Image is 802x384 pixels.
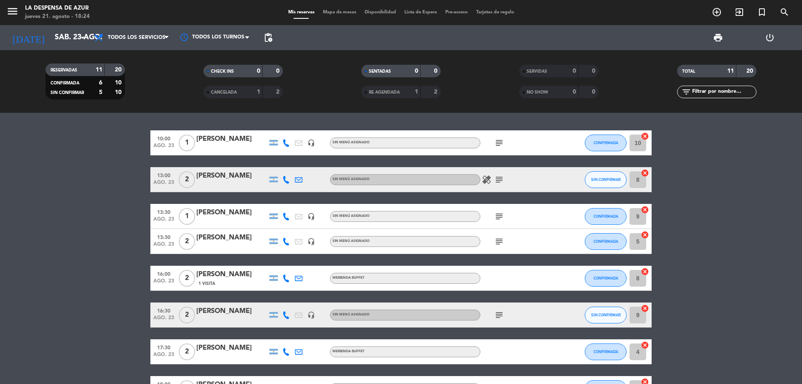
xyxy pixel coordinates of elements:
[472,10,518,15] span: Tarjetas de regalo
[276,89,281,95] strong: 2
[360,10,400,15] span: Disponibilidad
[641,304,649,313] i: cancel
[211,90,237,94] span: CANCELADA
[641,267,649,276] i: cancel
[494,310,504,320] i: subject
[441,10,472,15] span: Pre-acceso
[592,89,597,95] strong: 0
[682,69,695,74] span: TOTAL
[591,177,621,182] span: SIN CONFIRMAR
[198,280,215,287] span: 1 Visita
[211,69,234,74] span: CHECK INS
[6,5,19,20] button: menu
[585,343,627,360] button: CONFIRMADA
[594,239,618,244] span: CONFIRMADA
[51,68,77,72] span: RESERVADAS
[179,307,195,323] span: 2
[6,5,19,18] i: menu
[153,242,174,251] span: ago. 23
[307,139,315,147] i: headset_mic
[415,68,418,74] strong: 0
[585,270,627,287] button: CONFIRMADA
[641,206,649,214] i: cancel
[153,352,174,361] span: ago. 23
[153,133,174,143] span: 10:00
[332,214,370,218] span: Sin menú asignado
[78,33,88,43] i: arrow_drop_down
[369,69,391,74] span: SENTADAS
[332,141,370,144] span: Sin menú asignado
[99,80,102,86] strong: 6
[25,4,90,13] div: La Despensa de Azur
[691,87,756,97] input: Filtrar por nombre...
[179,343,195,360] span: 2
[494,211,504,221] i: subject
[482,175,492,185] i: healing
[153,315,174,325] span: ago. 23
[257,89,260,95] strong: 1
[494,138,504,148] i: subject
[585,208,627,225] button: CONFIRMADA
[196,269,267,280] div: [PERSON_NAME]
[585,233,627,250] button: CONFIRMADA
[179,208,195,225] span: 1
[332,350,365,353] span: Merienda Buffet
[153,207,174,216] span: 13:30
[115,89,123,95] strong: 10
[6,28,51,47] i: [DATE]
[494,175,504,185] i: subject
[196,207,267,218] div: [PERSON_NAME]
[744,25,796,50] div: LOG OUT
[369,90,400,94] span: RE AGENDADA
[179,233,195,250] span: 2
[494,237,504,247] i: subject
[284,10,319,15] span: Mis reservas
[99,89,102,95] strong: 5
[51,91,84,95] span: SIN CONFIRMAR
[307,213,315,220] i: headset_mic
[779,7,789,17] i: search
[153,216,174,226] span: ago. 23
[332,239,370,243] span: Sin menú asignado
[585,171,627,188] button: SIN CONFIRMAR
[594,276,618,280] span: CONFIRMADA
[573,68,576,74] strong: 0
[319,10,360,15] span: Mapa de mesas
[641,132,649,140] i: cancel
[415,89,418,95] strong: 1
[573,89,576,95] strong: 0
[727,68,734,74] strong: 11
[585,307,627,323] button: SIN CONFIRMAR
[434,68,439,74] strong: 0
[179,135,195,151] span: 1
[641,169,649,177] i: cancel
[153,305,174,315] span: 16:30
[765,33,775,43] i: power_settings_new
[594,349,618,354] span: CONFIRMADA
[96,67,102,73] strong: 11
[153,342,174,352] span: 17:30
[591,313,621,317] span: SIN CONFIRMAR
[713,33,723,43] span: print
[153,170,174,180] span: 13:00
[196,134,267,145] div: [PERSON_NAME]
[332,313,370,316] span: Sin menú asignado
[263,33,273,43] span: pending_actions
[115,80,123,86] strong: 10
[196,170,267,181] div: [PERSON_NAME]
[712,7,722,17] i: add_circle_outline
[592,68,597,74] strong: 0
[196,232,267,243] div: [PERSON_NAME]
[196,343,267,353] div: [PERSON_NAME]
[153,269,174,278] span: 16:00
[681,87,691,97] i: filter_list
[594,140,618,145] span: CONFIRMADA
[400,10,441,15] span: Lista de Espera
[108,35,165,41] span: Todos los servicios
[153,143,174,153] span: ago. 23
[332,178,370,181] span: Sin menú asignado
[527,69,547,74] span: SERVIDAS
[585,135,627,151] button: CONFIRMADA
[757,7,767,17] i: turned_in_not
[734,7,744,17] i: exit_to_app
